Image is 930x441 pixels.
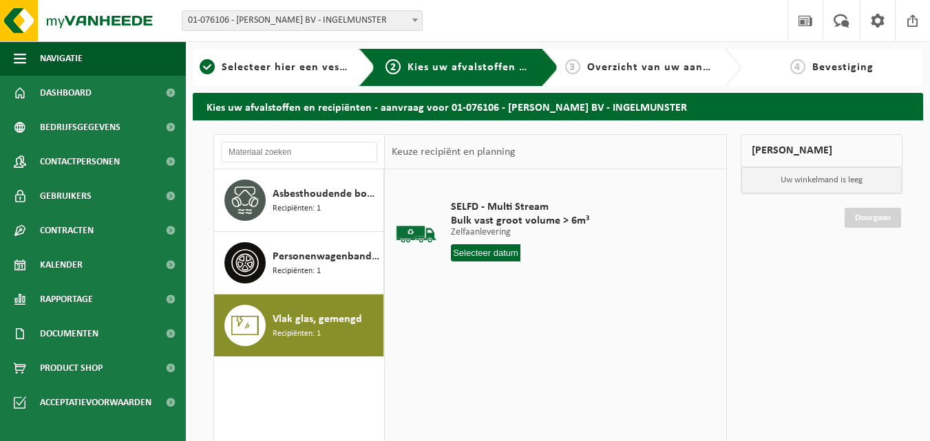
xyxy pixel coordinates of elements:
span: Gebruikers [40,179,92,213]
span: Documenten [40,316,98,351]
span: Recipiënten: 1 [273,327,321,341]
span: Recipiënten: 1 [273,265,321,278]
span: 2 [385,59,401,74]
button: Vlak glas, gemengd Recipiënten: 1 [214,294,384,356]
a: Doorgaan [845,208,901,228]
button: Asbesthoudende bouwmaterialen cementgebonden (hechtgebonden) Recipiënten: 1 [214,169,384,232]
span: SELFD - Multi Stream [451,200,589,214]
input: Selecteer datum [451,244,520,261]
input: Materiaal zoeken [221,142,377,162]
p: Zelfaanlevering [451,228,589,237]
span: Acceptatievoorwaarden [40,385,151,420]
p: Uw winkelmand is leeg [741,167,902,193]
span: Selecteer hier een vestiging [222,62,370,73]
a: 1Selecteer hier een vestiging [200,59,348,76]
span: Bedrijfsgegevens [40,110,120,144]
span: 01-076106 - JONCKHEERE DIETER BV - INGELMUNSTER [182,11,422,30]
span: Navigatie [40,41,83,76]
span: Contracten [40,213,94,248]
span: Bulk vast groot volume > 6m³ [451,214,589,228]
span: Dashboard [40,76,92,110]
span: 1 [200,59,215,74]
span: Overzicht van uw aanvraag [587,62,732,73]
span: Personenwagenbanden met en zonder velg [273,248,380,265]
span: 4 [790,59,805,74]
span: Asbesthoudende bouwmaterialen cementgebonden (hechtgebonden) [273,186,380,202]
span: 01-076106 - JONCKHEERE DIETER BV - INGELMUNSTER [182,10,423,31]
span: Bevestiging [812,62,874,73]
span: Product Shop [40,351,103,385]
div: Keuze recipiënt en planning [385,135,522,169]
span: Kies uw afvalstoffen en recipiënten [408,62,597,73]
div: [PERSON_NAME] [741,134,902,167]
span: Kalender [40,248,83,282]
span: Contactpersonen [40,144,120,179]
h2: Kies uw afvalstoffen en recipiënten - aanvraag voor 01-076106 - [PERSON_NAME] BV - INGELMUNSTER [193,93,923,120]
span: Vlak glas, gemengd [273,311,362,327]
span: 3 [565,59,580,74]
span: Rapportage [40,282,93,316]
span: Recipiënten: 1 [273,202,321,215]
button: Personenwagenbanden met en zonder velg Recipiënten: 1 [214,232,384,294]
